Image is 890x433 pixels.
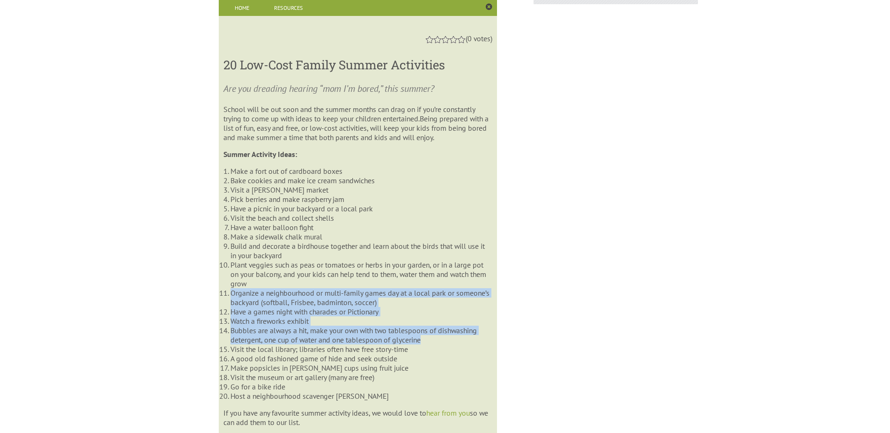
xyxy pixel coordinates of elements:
li: A good old fashioned game of hide and seek outside [230,354,492,363]
li: Watch a fireworks exhibit [230,316,492,326]
li: Build and decorate a birdhouse together and learn about the birds that will use it in your backyard [230,241,492,260]
a: 1 [426,36,433,43]
li: Go for a bike ride [230,382,492,391]
h3: 20 Low-Cost Family Summer Activities [223,57,492,73]
strong: Summer Activity Ideas: [223,149,297,159]
li: Visit the museum or art gallery (many are free) [230,373,492,382]
li: Have a games night with charades or Pictionary [230,307,492,316]
li: Visit the beach and collect shells [230,213,492,223]
li: Make a sidewalk chalk mural [230,232,492,241]
li: Organize a neighbourhood or multi-family games day at a local park or someone’s backyard (softbal... [230,288,492,307]
a: 5 [458,36,465,43]
a: 3 [442,36,449,43]
a: 4 [450,36,457,43]
li: Bake cookies and make ice cream sandwiches [230,176,492,185]
li: Visit a [PERSON_NAME] market [230,185,492,194]
li: Have a water balloon fight [230,223,492,232]
li: Bubbles are always a hit, make your own with two tablespoons of dishwashing detergent, one cup of... [230,326,492,344]
a: hear from you [426,408,470,418]
li: Pick berries and make raspberry jam [230,194,492,204]
span: (0 votes) [466,34,492,43]
a: Close [486,3,492,11]
li: Make a fort out of cardboard boxes [230,166,492,176]
li: Host a neighbourhood scavenger [PERSON_NAME] [230,391,492,401]
p: If you have any favourite summer activity ideas, we would love to so we can add them to our list. [223,408,492,427]
a: 2 [434,36,441,43]
li: Make popsicles in [PERSON_NAME] cups using fruit juice [230,363,492,373]
p: School will be out soon and the summer months can drag on if you’re constantly trying to come up ... [223,105,492,142]
span: Being prepared with a list of fun, easy and free, or low-cost activities, will keep your kids fro... [223,114,489,142]
li: Visit the local library; libraries often have free story-time [230,344,492,354]
li: Have a picnic in your backyard or a local park [230,204,492,213]
li: Plant veggies such as peas or tomatoes or herbs in your garden, or in a large pot on your balcony... [230,260,492,288]
p: Are you dreading hearing “mom I’m bored,” this summer? [223,82,492,95]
